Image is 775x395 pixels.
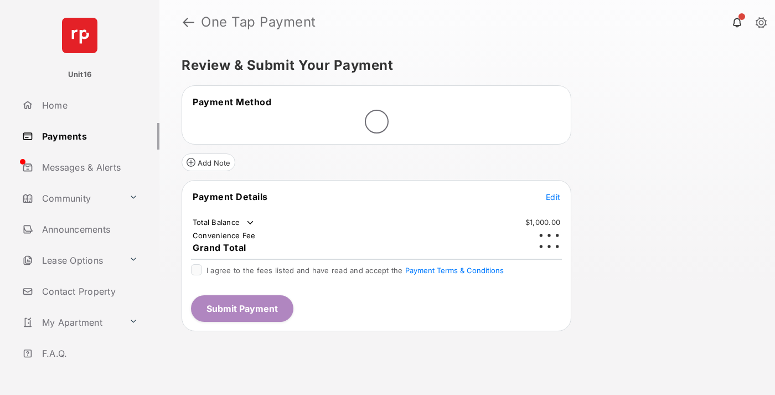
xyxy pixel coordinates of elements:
[206,266,504,275] span: I agree to the fees listed and have read and accept the
[18,185,125,212] a: Community
[68,69,92,80] p: Unit16
[18,92,159,119] a: Home
[62,18,97,53] img: svg+xml;base64,PHN2ZyB4bWxucz0iaHR0cDovL3d3dy53My5vcmcvMjAwMC9zdmciIHdpZHRoPSI2NCIgaGVpZ2h0PSI2NC...
[18,309,125,336] a: My Apartment
[18,123,159,150] a: Payments
[182,59,744,72] h5: Review & Submit Your Payment
[193,96,271,107] span: Payment Method
[192,230,256,240] td: Convenience Fee
[405,266,504,275] button: I agree to the fees listed and have read and accept the
[193,191,268,202] span: Payment Details
[191,295,293,322] button: Submit Payment
[193,242,246,253] span: Grand Total
[18,340,159,367] a: F.A.Q.
[546,192,560,202] span: Edit
[18,216,159,243] a: Announcements
[201,16,316,29] strong: One Tap Payment
[182,153,235,171] button: Add Note
[525,217,561,227] td: $1,000.00
[18,154,159,181] a: Messages & Alerts
[18,247,125,274] a: Lease Options
[192,217,256,228] td: Total Balance
[546,191,560,202] button: Edit
[18,278,159,305] a: Contact Property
